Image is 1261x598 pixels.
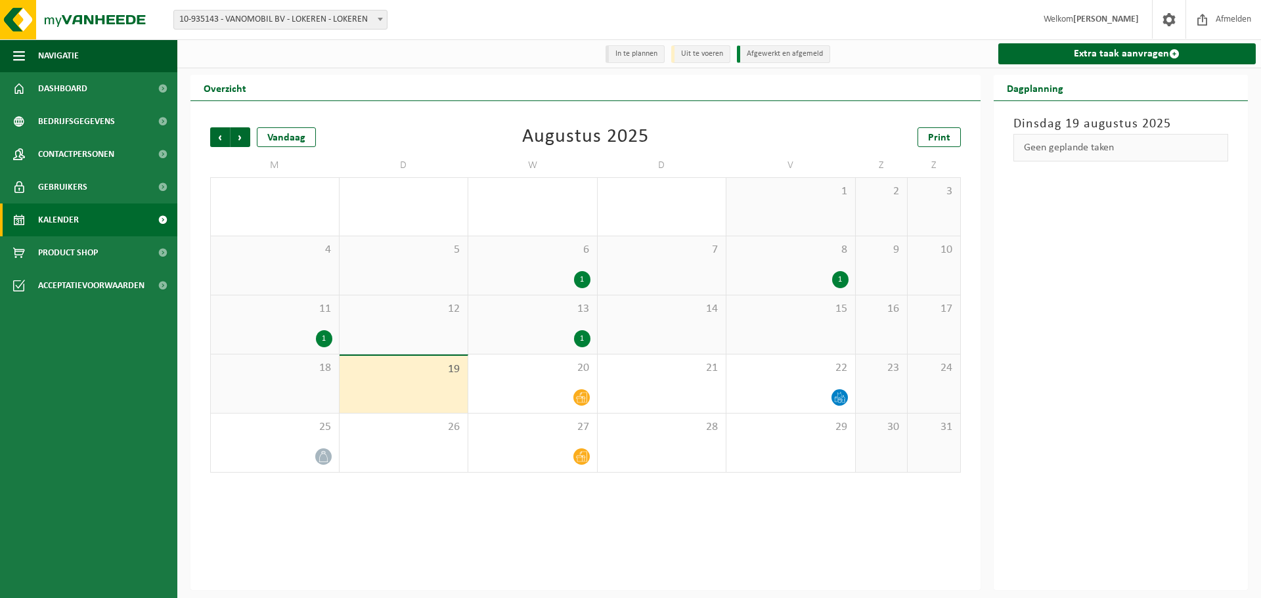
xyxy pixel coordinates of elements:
td: W [468,154,598,177]
td: M [210,154,340,177]
span: 3 [914,184,953,199]
span: 5 [346,243,462,257]
strong: [PERSON_NAME] [1073,14,1139,24]
span: 10 [914,243,953,257]
span: 6 [475,243,590,257]
span: Product Shop [38,236,98,269]
span: Kalender [38,203,79,236]
li: Uit te voeren [671,45,730,63]
span: Bedrijfsgegevens [38,105,115,138]
span: 1 [733,184,849,199]
h2: Overzicht [190,75,259,100]
span: 14 [604,302,720,316]
span: 12 [346,302,462,316]
li: In te plannen [606,45,665,63]
span: 15 [733,302,849,316]
span: 30 [862,420,901,435]
span: 18 [217,361,332,375]
div: Vandaag [257,127,316,147]
span: Navigatie [38,39,79,72]
div: 1 [574,271,590,288]
a: Extra taak aanvragen [998,43,1256,64]
span: 20 [475,361,590,375]
span: 19 [346,362,462,377]
span: 28 [604,420,720,435]
span: 8 [733,243,849,257]
li: Afgewerkt en afgemeld [737,45,830,63]
div: 1 [574,330,590,347]
span: 29 [733,420,849,435]
td: D [340,154,469,177]
span: 10-935143 - VANOMOBIL BV - LOKEREN - LOKEREN [173,10,387,30]
span: Vorige [210,127,230,147]
span: 22 [733,361,849,375]
td: D [598,154,727,177]
span: Acceptatievoorwaarden [38,269,144,302]
td: Z [908,154,960,177]
div: Augustus 2025 [522,127,649,147]
span: Dashboard [38,72,87,105]
span: 23 [862,361,901,375]
span: 26 [346,420,462,435]
span: Gebruikers [38,171,87,203]
a: Print [918,127,961,147]
span: Volgende [231,127,250,147]
span: 13 [475,302,590,316]
span: 21 [604,361,720,375]
span: 4 [217,243,332,257]
span: 7 [604,243,720,257]
span: 17 [914,302,953,316]
span: 9 [862,243,901,257]
h3: Dinsdag 19 augustus 2025 [1013,114,1229,134]
td: Z [856,154,908,177]
span: 10-935143 - VANOMOBIL BV - LOKEREN - LOKEREN [174,11,387,29]
span: Contactpersonen [38,138,114,171]
h2: Dagplanning [994,75,1076,100]
span: 11 [217,302,332,316]
span: Print [928,133,950,143]
div: 1 [832,271,849,288]
div: Geen geplande taken [1013,134,1229,161]
span: 24 [914,361,953,375]
span: 27 [475,420,590,435]
div: 1 [316,330,332,347]
span: 2 [862,184,901,199]
span: 25 [217,420,332,435]
span: 16 [862,302,901,316]
span: 31 [914,420,953,435]
td: V [726,154,856,177]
